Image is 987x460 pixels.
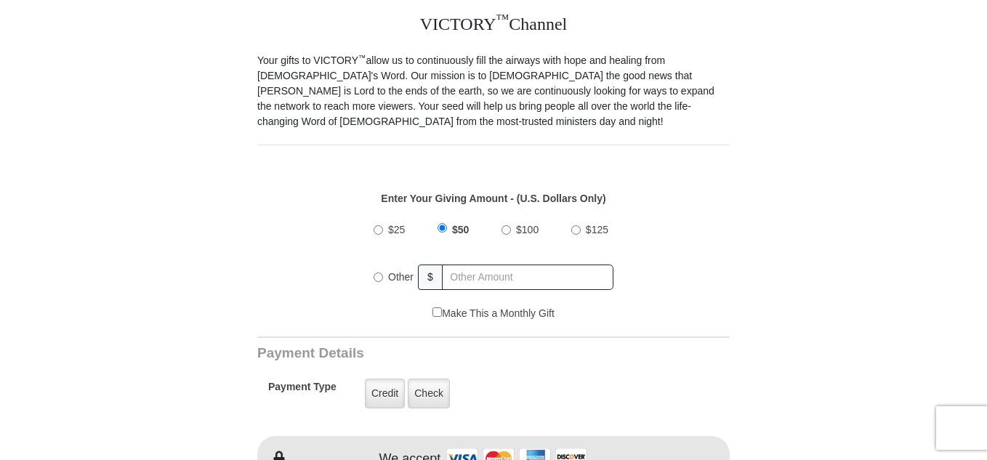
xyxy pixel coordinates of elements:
sup: ™ [358,53,366,62]
label: Check [408,379,450,408]
h3: Payment Details [257,345,628,362]
h5: Payment Type [268,381,337,400]
input: Other Amount [442,265,613,290]
input: Make This a Monthly Gift [432,307,442,317]
span: $25 [388,224,405,235]
span: Other [388,271,414,283]
label: Credit [365,379,405,408]
span: $125 [586,224,608,235]
span: $50 [452,224,469,235]
p: Your gifts to VICTORY allow us to continuously fill the airways with hope and healing from [DEMOG... [257,53,730,129]
sup: ™ [496,12,509,26]
strong: Enter Your Giving Amount - (U.S. Dollars Only) [381,193,605,204]
span: $100 [516,224,539,235]
span: $ [418,265,443,290]
label: Make This a Monthly Gift [432,306,555,321]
